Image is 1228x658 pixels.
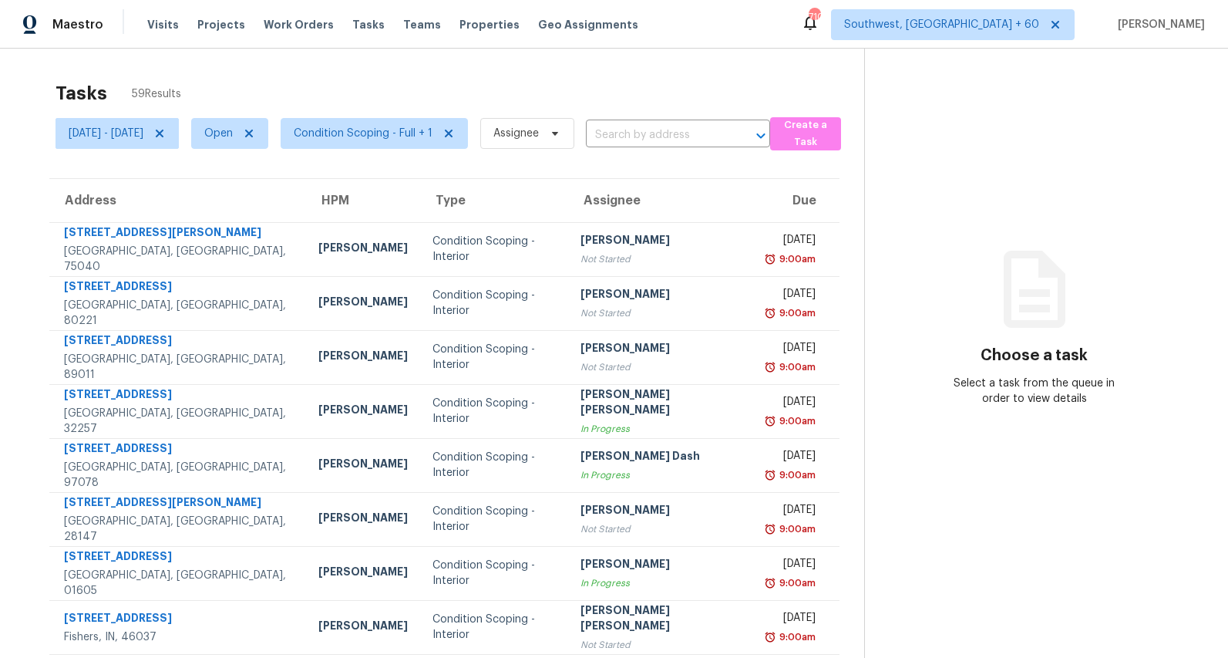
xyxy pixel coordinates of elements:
[432,396,556,427] div: Condition Scoping - Interior
[764,629,776,645] img: Overdue Alarm Icon
[776,575,816,591] div: 9:00am
[132,86,181,102] span: 59 Results
[767,394,816,413] div: [DATE]
[580,251,742,267] div: Not Started
[776,359,816,375] div: 9:00am
[767,610,816,629] div: [DATE]
[1112,17,1205,32] span: [PERSON_NAME]
[64,244,294,275] div: [GEOGRAPHIC_DATA], [GEOGRAPHIC_DATA], 75040
[64,514,294,545] div: [GEOGRAPHIC_DATA], [GEOGRAPHIC_DATA], 28147
[64,610,294,629] div: [STREET_ADDRESS]
[64,406,294,437] div: [GEOGRAPHIC_DATA], [GEOGRAPHIC_DATA], 32257
[580,286,742,305] div: [PERSON_NAME]
[432,234,556,265] div: Condition Scoping - Interior
[767,556,816,575] div: [DATE]
[459,17,520,32] span: Properties
[764,413,776,429] img: Overdue Alarm Icon
[764,359,776,375] img: Overdue Alarm Icon
[204,126,233,141] span: Open
[197,17,245,32] span: Projects
[580,421,742,437] div: In Progress
[432,504,556,535] div: Condition Scoping - Interior
[432,450,556,481] div: Condition Scoping - Interior
[776,305,816,321] div: 9:00am
[64,629,294,645] div: Fishers, IN, 46037
[586,123,727,147] input: Search by address
[764,467,776,483] img: Overdue Alarm Icon
[580,556,742,575] div: [PERSON_NAME]
[767,448,816,467] div: [DATE]
[432,288,556,319] div: Condition Scoping - Interior
[264,17,334,32] span: Work Orders
[776,521,816,537] div: 9:00am
[767,286,816,305] div: [DATE]
[403,17,441,32] span: Teams
[809,9,819,25] div: 710
[764,305,776,321] img: Overdue Alarm Icon
[767,502,816,521] div: [DATE]
[770,117,841,150] button: Create a Task
[767,232,816,251] div: [DATE]
[64,568,294,599] div: [GEOGRAPHIC_DATA], [GEOGRAPHIC_DATA], 01605
[750,125,772,147] button: Open
[352,19,385,30] span: Tasks
[69,126,143,141] span: [DATE] - [DATE]
[432,342,556,373] div: Condition Scoping - Interior
[764,251,776,267] img: Overdue Alarm Icon
[776,251,816,267] div: 9:00am
[147,17,179,32] span: Visits
[64,352,294,383] div: [GEOGRAPHIC_DATA], [GEOGRAPHIC_DATA], 89011
[580,340,742,359] div: [PERSON_NAME]
[776,467,816,483] div: 9:00am
[776,413,816,429] div: 9:00am
[580,575,742,591] div: In Progress
[318,294,408,313] div: [PERSON_NAME]
[580,521,742,537] div: Not Started
[432,612,556,643] div: Condition Scoping - Interior
[580,502,742,521] div: [PERSON_NAME]
[580,637,742,653] div: Not Started
[950,376,1119,407] div: Select a task from the queue in order to view details
[64,494,294,514] div: [STREET_ADDRESS][PERSON_NAME]
[318,456,408,475] div: [PERSON_NAME]
[493,126,539,141] span: Assignee
[776,629,816,645] div: 9:00am
[56,86,107,101] h2: Tasks
[580,602,742,637] div: [PERSON_NAME] [PERSON_NAME]
[52,17,103,32] span: Maestro
[64,278,294,298] div: [STREET_ADDRESS]
[306,179,420,222] th: HPM
[580,232,742,251] div: [PERSON_NAME]
[778,116,833,152] span: Create a Task
[64,548,294,568] div: [STREET_ADDRESS]
[767,340,816,359] div: [DATE]
[580,305,742,321] div: Not Started
[64,440,294,460] div: [STREET_ADDRESS]
[64,298,294,329] div: [GEOGRAPHIC_DATA], [GEOGRAPHIC_DATA], 80221
[318,240,408,259] div: [PERSON_NAME]
[294,126,432,141] span: Condition Scoping - Full + 1
[420,179,568,222] th: Type
[318,402,408,421] div: [PERSON_NAME]
[538,17,638,32] span: Geo Assignments
[755,179,840,222] th: Due
[64,224,294,244] div: [STREET_ADDRESS][PERSON_NAME]
[764,521,776,537] img: Overdue Alarm Icon
[580,467,742,483] div: In Progress
[64,386,294,406] div: [STREET_ADDRESS]
[318,618,408,637] div: [PERSON_NAME]
[432,558,556,589] div: Condition Scoping - Interior
[318,510,408,529] div: [PERSON_NAME]
[580,386,742,421] div: [PERSON_NAME] [PERSON_NAME]
[318,564,408,583] div: [PERSON_NAME]
[764,575,776,591] img: Overdue Alarm Icon
[64,460,294,491] div: [GEOGRAPHIC_DATA], [GEOGRAPHIC_DATA], 97078
[49,179,306,222] th: Address
[580,448,742,467] div: [PERSON_NAME] Dash
[568,179,755,222] th: Assignee
[64,332,294,352] div: [STREET_ADDRESS]
[981,348,1088,363] h3: Choose a task
[844,17,1039,32] span: Southwest, [GEOGRAPHIC_DATA] + 60
[580,359,742,375] div: Not Started
[318,348,408,367] div: [PERSON_NAME]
